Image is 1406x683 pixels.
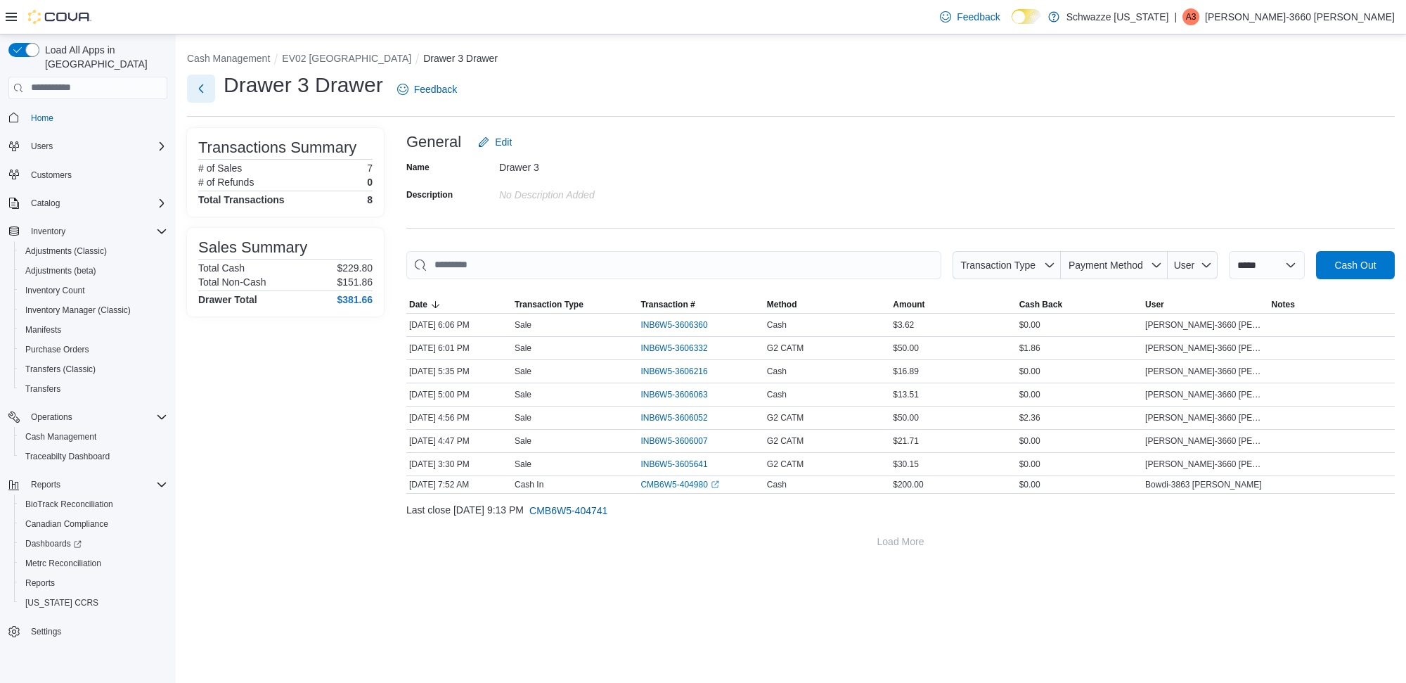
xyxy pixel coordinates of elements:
div: Drawer 3 [499,156,688,173]
div: [DATE] 4:47 PM [406,433,512,449]
span: Dashboards [25,538,82,549]
span: Customers [25,166,167,184]
h4: $381.66 [337,294,373,305]
span: $13.51 [893,389,919,400]
svg: External link [711,480,719,489]
div: $0.00 [1017,476,1142,493]
span: A3 [1186,8,1197,25]
span: Date [409,299,427,310]
span: Inventory [25,223,167,240]
button: INB6W5-3606216 [640,363,721,380]
span: [PERSON_NAME]-3660 [PERSON_NAME] [1145,412,1265,423]
span: Cash [767,366,787,377]
span: INB6W5-3606052 [640,412,707,423]
div: [DATE] 3:30 PM [406,456,512,473]
p: Sale [515,435,531,447]
span: Reports [20,575,167,592]
span: Cash Back [1019,299,1062,310]
button: Transfers [14,379,173,399]
button: INB6W5-3606063 [640,386,721,403]
span: Catalog [25,195,167,212]
span: User [1174,260,1195,271]
button: Customers [3,165,173,185]
button: Catalog [25,195,65,212]
span: Transfers [25,383,60,395]
h6: Total Non-Cash [198,276,266,288]
button: INB6W5-3606007 [640,433,721,449]
span: Adjustments (beta) [25,265,96,276]
nav: An example of EuiBreadcrumbs [187,51,1395,68]
span: [PERSON_NAME]-3660 [PERSON_NAME] [1145,319,1265,331]
div: $0.00 [1017,363,1142,380]
span: Method [767,299,797,310]
button: [US_STATE] CCRS [14,593,173,613]
button: BioTrack Reconciliation [14,494,173,514]
div: [DATE] 5:35 PM [406,363,512,380]
button: Canadian Compliance [14,514,173,534]
a: Inventory Count [20,282,91,299]
span: Inventory Manager (Classic) [25,305,131,316]
span: $16.89 [893,366,919,377]
h3: Sales Summary [198,239,307,256]
div: [DATE] 6:06 PM [406,317,512,333]
button: User [1168,251,1218,279]
button: User [1142,296,1268,313]
button: Transaction Type [512,296,638,313]
h4: Total Transactions [198,194,285,205]
button: Reports [3,475,173,494]
button: Inventory Manager (Classic) [14,300,173,320]
span: BioTrack Reconciliation [25,499,113,510]
button: Load More [406,528,1395,556]
span: INB6W5-3605641 [640,459,707,470]
a: Customers [25,167,77,184]
a: CMB6W5-404980External link [640,479,718,490]
p: Sale [515,343,531,354]
span: [PERSON_NAME]-3660 [PERSON_NAME] [1145,343,1265,354]
span: Reports [25,577,55,589]
span: Operations [31,411,72,423]
button: Reports [25,476,66,493]
p: Cash In [515,479,543,490]
button: Transfers (Classic) [14,359,173,379]
button: Cash Management [14,427,173,447]
button: Metrc Reconciliation [14,554,173,573]
a: Transfers [20,381,66,397]
button: Reports [14,573,173,593]
button: Method [764,296,890,313]
button: Payment Method [1061,251,1168,279]
a: Dashboards [20,535,87,552]
div: Last close [DATE] 9:13 PM [406,497,1395,525]
button: Operations [25,409,78,426]
a: Adjustments (beta) [20,262,102,279]
span: Adjustments (Classic) [20,243,167,260]
p: $151.86 [337,276,373,288]
span: Settings [25,623,167,640]
a: Canadian Compliance [20,516,114,532]
button: Drawer 3 Drawer [423,53,498,64]
button: INB6W5-3606332 [640,340,721,357]
span: Canadian Compliance [20,516,167,532]
h4: Drawer Total [198,294,257,305]
a: Traceabilty Dashboard [20,448,115,465]
span: [PERSON_NAME]-3660 [PERSON_NAME] [1145,459,1265,470]
span: CMB6W5-404741 [529,504,607,518]
div: [DATE] 5:00 PM [406,386,512,403]
span: Load More [877,535,924,549]
button: Settings [3,621,173,641]
span: Cash Management [20,428,167,445]
a: Reports [20,575,60,592]
span: Transaction # [640,299,695,310]
button: INB6W5-3606052 [640,409,721,426]
span: Cash [767,479,787,490]
span: $3.62 [893,319,914,331]
span: Settings [31,626,61,637]
div: $1.86 [1017,340,1142,357]
span: INB6W5-3606332 [640,343,707,354]
div: $2.36 [1017,409,1142,426]
p: Sale [515,389,531,400]
span: Inventory Manager (Classic) [20,302,167,319]
span: Operations [25,409,167,426]
label: Name [406,162,430,173]
span: Traceabilty Dashboard [25,451,110,462]
span: Manifests [20,321,167,338]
